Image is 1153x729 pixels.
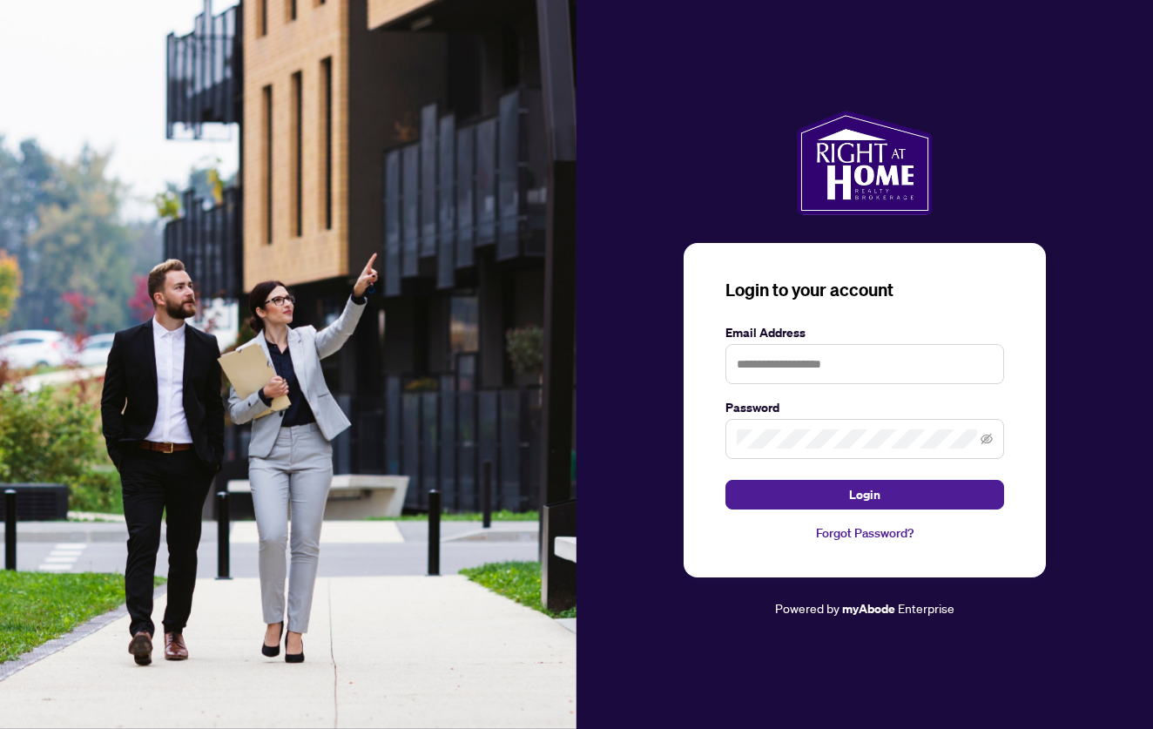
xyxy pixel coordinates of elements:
[725,523,1004,543] a: Forgot Password?
[775,600,839,616] span: Powered by
[725,398,1004,417] label: Password
[981,433,993,445] span: eye-invisible
[725,480,1004,510] button: Login
[725,323,1004,342] label: Email Address
[842,599,895,618] a: myAbode
[849,481,880,509] span: Login
[898,600,954,616] span: Enterprise
[725,278,1004,302] h3: Login to your account
[797,111,932,215] img: ma-logo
